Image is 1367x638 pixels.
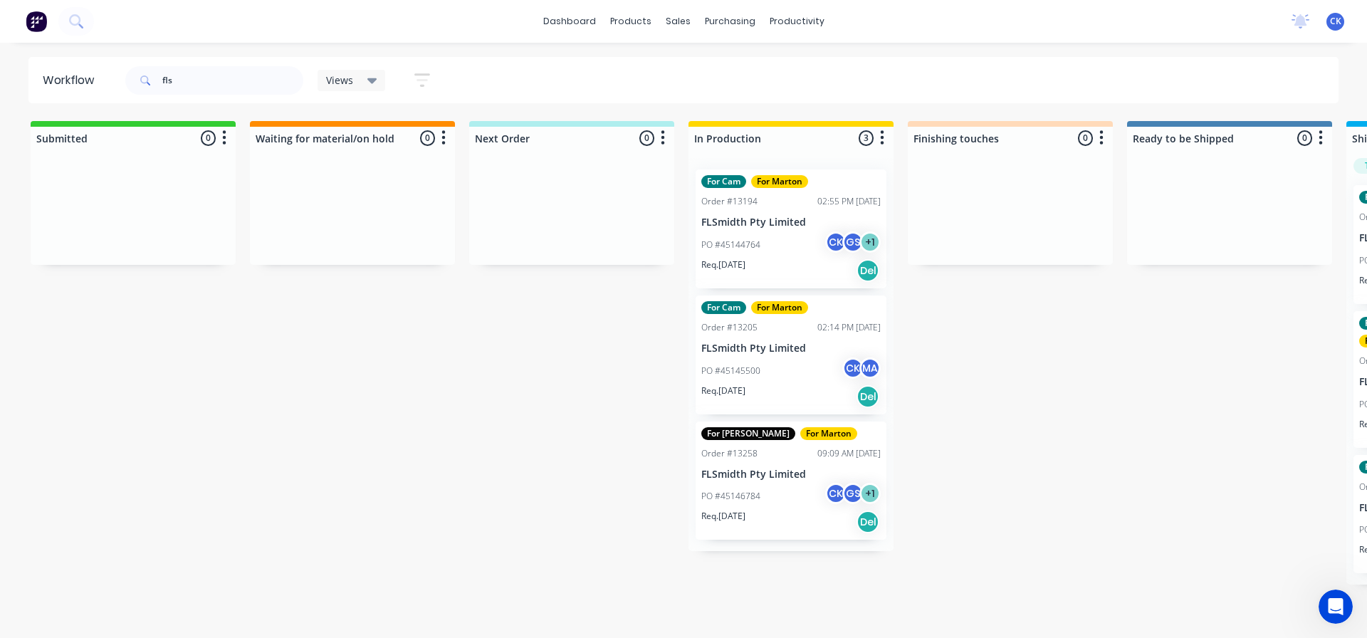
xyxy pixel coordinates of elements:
iframe: Intercom live chat [1319,590,1353,624]
div: For Marton [751,175,808,188]
p: FLSmidth Pty Limited [701,342,881,355]
div: Order #13258 [701,447,758,460]
div: productivity [763,11,832,32]
div: + 1 [859,483,881,504]
span: CK [1330,15,1341,28]
div: 09:09 AM [DATE] [817,447,881,460]
div: For [PERSON_NAME] [701,427,795,440]
div: + 1 [859,231,881,253]
p: FLSmidth Pty Limited [701,469,881,481]
img: Factory [26,11,47,32]
div: For Cam [701,175,746,188]
div: Workflow [43,72,101,89]
div: CK [825,231,847,253]
div: Order #13194 [701,195,758,208]
div: MA [859,357,881,379]
div: Del [857,385,879,408]
div: 02:14 PM [DATE] [817,321,881,334]
div: For Cam [701,301,746,314]
div: CK [825,483,847,504]
div: For Marton [751,301,808,314]
div: purchasing [698,11,763,32]
div: For CamFor MartonOrder #1319402:55 PM [DATE]FLSmidth Pty LimitedPO #45144764CKGS+1Req.[DATE]Del [696,169,886,288]
div: For [PERSON_NAME]For MartonOrder #1325809:09 AM [DATE]FLSmidth Pty LimitedPO #45146784CKGS+1Req.[... [696,422,886,540]
div: Del [857,511,879,533]
div: GS [842,483,864,504]
div: CK [842,357,864,379]
p: PO #45144764 [701,239,760,251]
div: Order #13205 [701,321,758,334]
span: Views [326,73,353,88]
div: For CamFor MartonOrder #1320502:14 PM [DATE]FLSmidth Pty LimitedPO #45145500CKMAReq.[DATE]Del [696,296,886,414]
div: GS [842,231,864,253]
div: Del [857,259,879,282]
p: Req. [DATE] [701,385,745,397]
div: sales [659,11,698,32]
p: PO #45146784 [701,490,760,503]
input: Search for orders... [162,66,303,95]
p: Req. [DATE] [701,258,745,271]
div: 02:55 PM [DATE] [817,195,881,208]
p: PO #45145500 [701,365,760,377]
a: dashboard [536,11,603,32]
div: For Marton [800,427,857,440]
div: products [603,11,659,32]
p: Req. [DATE] [701,510,745,523]
p: FLSmidth Pty Limited [701,216,881,229]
